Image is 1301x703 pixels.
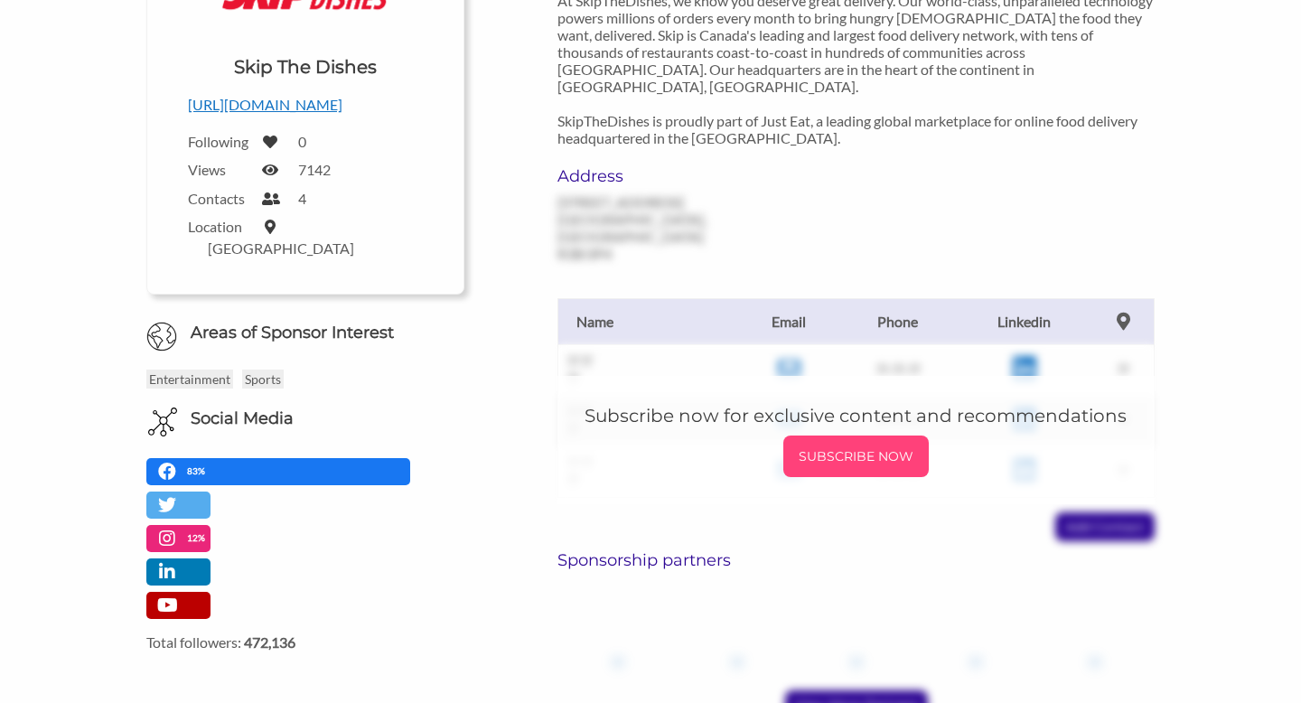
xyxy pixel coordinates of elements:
p: Sports [242,370,284,389]
h6: Areas of Sponsor Interest [133,322,478,344]
p: [URL][DOMAIN_NAME] [188,93,423,117]
label: Following [188,133,251,150]
th: Phone [839,298,957,344]
p: Entertainment [146,370,233,389]
h5: Subscribe now for exclusive content and recommendations [585,403,1127,428]
h6: Address [557,166,738,186]
label: [GEOGRAPHIC_DATA] [208,239,354,257]
label: Contacts [188,190,251,207]
img: Globe Icon [146,322,177,352]
label: 7142 [298,161,331,178]
th: Linkedin [957,298,1093,344]
strong: 472,136 [244,633,295,651]
img: Social Media Icon [148,408,177,436]
label: Views [188,161,251,178]
label: 0 [298,133,306,150]
th: Email [739,298,839,344]
p: 12% [187,530,210,547]
th: Name [558,298,739,344]
label: Total followers: [146,633,464,651]
h1: Skip The Dishes [234,54,377,80]
p: 83% [187,463,210,480]
h6: Social Media [191,408,294,430]
a: SUBSCRIBE NOW [585,436,1127,477]
label: Location [188,218,251,235]
p: SUBSCRIBE NOW [791,443,922,470]
label: 4 [298,190,306,207]
h6: Sponsorship partners [557,550,1154,570]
